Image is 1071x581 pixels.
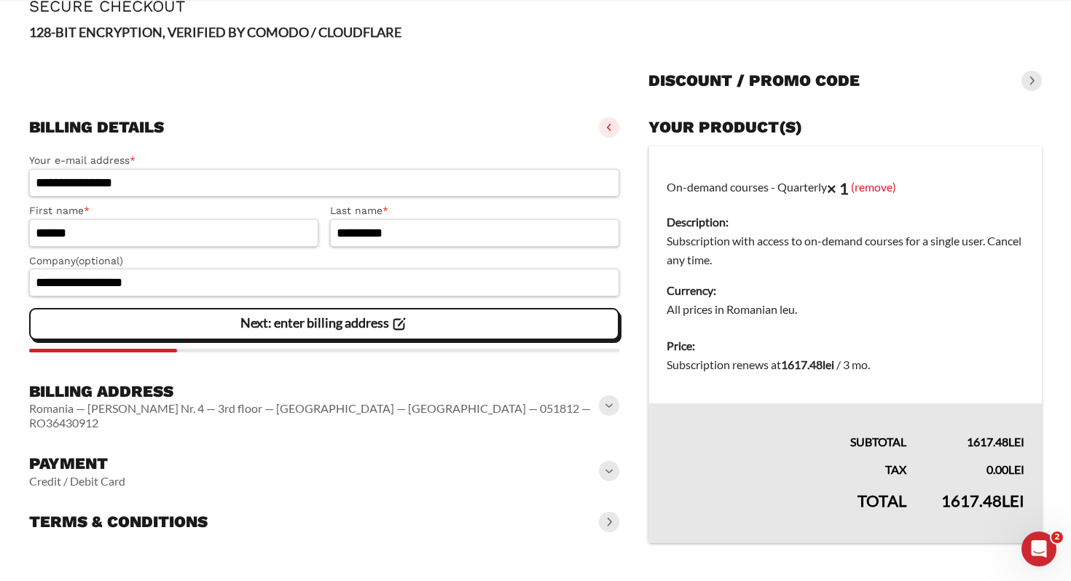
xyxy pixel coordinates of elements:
span: 2 [1051,531,1063,543]
span: (optional) [76,255,123,266]
span: lei [823,357,834,371]
bdi: 1617.48 [967,435,1024,448]
span: lei [1002,491,1024,510]
label: Your e-mail address [29,152,619,169]
dt: Price: [667,336,1024,355]
th: Total [649,479,925,543]
span: lei [1008,462,1024,476]
dt: Currency: [667,281,1024,300]
label: Company [29,253,619,269]
h3: Payment [29,454,125,474]
span: / 3 mo [836,357,868,371]
bdi: 0.00 [986,462,1024,476]
td: On-demand courses - Quarterly [649,146,1043,328]
h3: Terms & conditions [29,512,208,532]
strong: × 1 [827,178,849,198]
vaadin-horizontal-layout: Credit / Debit Card [29,474,125,489]
th: Tax [649,451,925,479]
dd: All prices in Romanian leu. [667,300,1024,319]
vaadin-horizontal-layout: Romania — [PERSON_NAME] Nr. 4 — 3rd floor — [GEOGRAPHIC_DATA] — [GEOGRAPHIC_DATA] — 051812 — RO36... [29,401,602,430]
a: (remove) [851,179,896,193]
dt: Description: [667,213,1024,232]
iframe: Intercom live chat [1021,531,1056,566]
bdi: 1617.48 [781,357,834,371]
span: lei [1008,435,1024,448]
th: Subtotal [649,403,925,451]
h3: Discount / promo code [648,71,860,91]
span: Subscription renews at . [667,357,870,371]
label: Last name [330,202,619,219]
label: First name [29,202,318,219]
h3: Billing address [29,382,602,402]
dd: Subscription with access to on-demand courses for a single user. Cancel any time. [667,232,1024,269]
strong: 128-BIT ENCRYPTION, VERIFIED BY COMODO / CLOUDFLARE [29,24,401,40]
vaadin-button: Next: enter billing address [29,308,619,340]
h3: Billing details [29,117,164,138]
bdi: 1617.48 [941,491,1024,510]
